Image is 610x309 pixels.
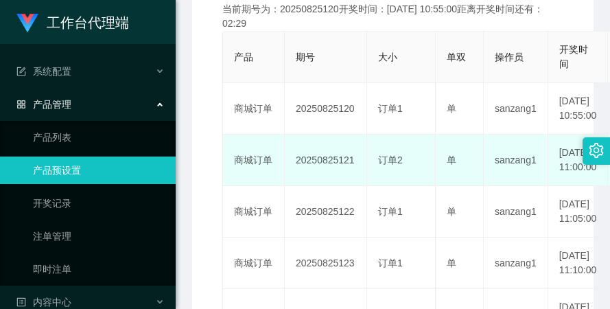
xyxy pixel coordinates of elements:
span: 大小 [378,51,397,62]
div: 当前期号为：20250825120开奖时间：[DATE] 10:55:00距离开奖时间还有：02:29 [222,2,563,31]
span: 单 [447,154,456,165]
td: 20250825121 [285,135,367,186]
span: 订单1 [378,103,403,114]
td: sanzang1 [484,135,548,186]
span: 订单1 [378,206,403,217]
span: 内容中心 [16,297,71,308]
span: 单 [447,103,456,114]
td: 20250825120 [285,83,367,135]
i: 图标: setting [589,143,604,158]
span: 单 [447,257,456,268]
span: 系统配置 [16,66,71,77]
h1: 工作台代理端 [47,1,129,45]
td: sanzang1 [484,238,548,289]
span: 开奖时间 [559,44,588,69]
td: [DATE] 10:55:00 [548,83,609,135]
td: 商城订单 [223,83,285,135]
td: 商城订单 [223,135,285,186]
span: 单 [447,206,456,217]
span: 产品管理 [16,99,71,110]
a: 产品预设置 [33,157,165,184]
span: 产品 [234,51,253,62]
i: 图标: appstore-o [16,100,26,109]
span: 操作员 [495,51,524,62]
span: 期号 [296,51,315,62]
i: 图标: form [16,67,26,76]
a: 产品列表 [33,124,165,151]
td: [DATE] 11:05:00 [548,186,609,238]
td: 20250825122 [285,186,367,238]
a: 工作台代理端 [16,16,129,27]
td: sanzang1 [484,186,548,238]
i: 图标: profile [16,297,26,307]
span: 单双 [447,51,466,62]
td: [DATE] 11:10:00 [548,238,609,289]
td: [DATE] 11:00:00 [548,135,609,186]
img: logo.9652507e.png [16,14,38,33]
span: 订单1 [378,257,403,268]
a: 即时注单 [33,255,165,283]
td: sanzang1 [484,83,548,135]
td: 商城订单 [223,186,285,238]
span: 订单2 [378,154,403,165]
a: 注单管理 [33,222,165,250]
td: 商城订单 [223,238,285,289]
a: 开奖记录 [33,190,165,217]
td: 20250825123 [285,238,367,289]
